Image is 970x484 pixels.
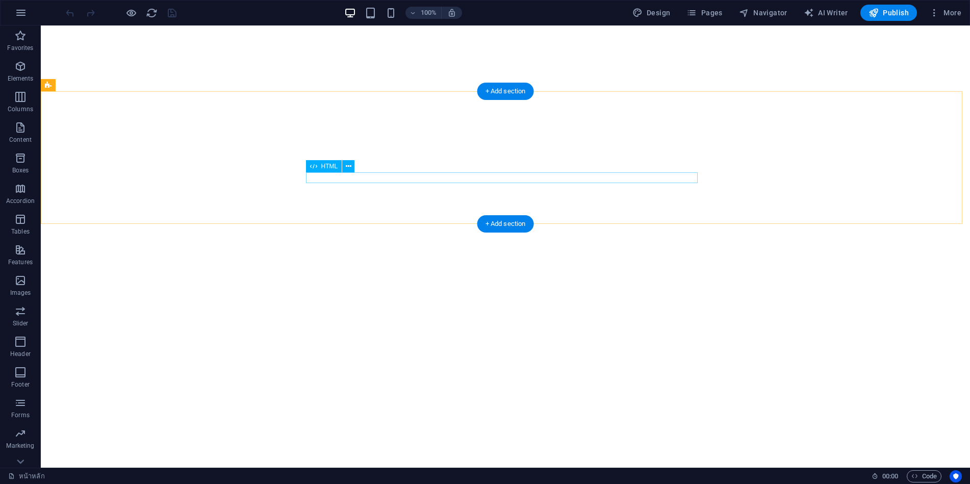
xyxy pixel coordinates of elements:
[477,215,534,233] div: + Add section
[12,166,29,174] p: Boxes
[447,8,456,17] i: On resize automatically adjust zoom level to fit chosen device.
[911,470,937,482] span: Code
[872,470,899,482] h6: Session time
[869,8,909,18] span: Publish
[405,7,442,19] button: 100%
[10,289,31,297] p: Images
[125,7,137,19] button: Click here to leave preview mode and continue editing
[9,136,32,144] p: Content
[146,7,158,19] i: Reload page
[8,74,34,83] p: Elements
[929,8,961,18] span: More
[800,5,852,21] button: AI Writer
[860,5,917,21] button: Publish
[145,7,158,19] button: reload
[882,470,898,482] span: 00 00
[739,8,787,18] span: Navigator
[6,197,35,205] p: Accordion
[907,470,941,482] button: Code
[686,8,722,18] span: Pages
[8,470,45,482] a: Click to cancel selection. Double-click to open Pages
[632,8,671,18] span: Design
[628,5,675,21] button: Design
[7,44,33,52] p: Favorites
[11,380,30,389] p: Footer
[421,7,437,19] h6: 100%
[11,411,30,419] p: Forms
[950,470,962,482] button: Usercentrics
[10,350,31,358] p: Header
[6,442,34,450] p: Marketing
[8,105,33,113] p: Columns
[8,258,33,266] p: Features
[682,5,726,21] button: Pages
[735,5,792,21] button: Navigator
[11,227,30,236] p: Tables
[477,83,534,100] div: + Add section
[804,8,848,18] span: AI Writer
[889,472,891,480] span: :
[13,319,29,327] p: Slider
[321,163,338,169] span: HTML
[925,5,965,21] button: More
